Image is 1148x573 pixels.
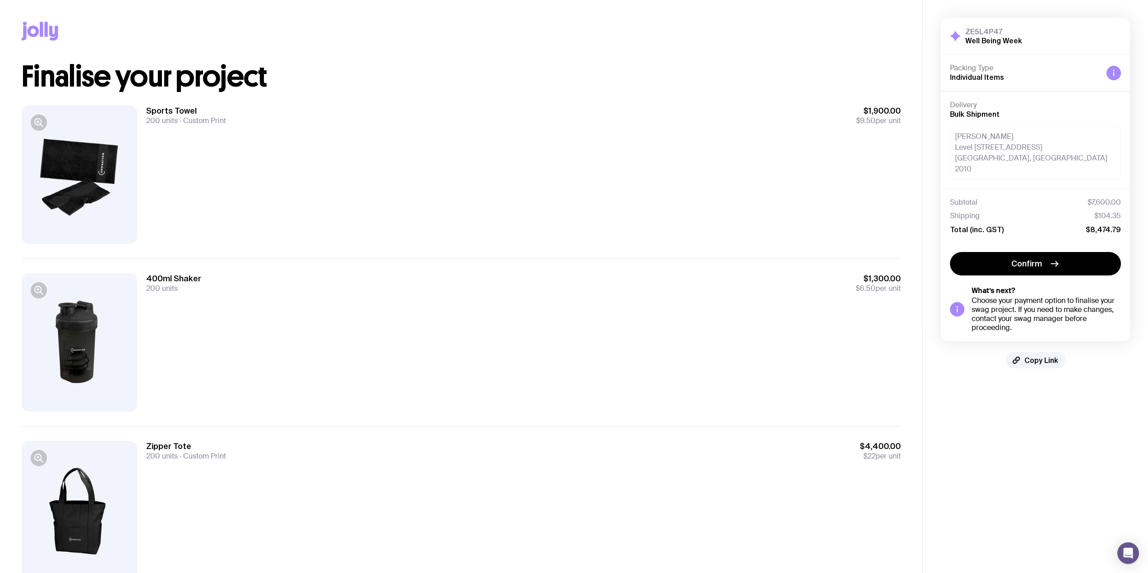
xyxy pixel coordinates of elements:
span: Total (inc. GST) [950,225,1004,234]
h4: Packing Type [950,64,1099,73]
div: Open Intercom Messenger [1117,542,1139,564]
button: Confirm [950,252,1121,275]
span: $1,300.00 [856,273,901,284]
span: Subtotal [950,198,977,207]
div: [PERSON_NAME] Level [STREET_ADDRESS] [GEOGRAPHIC_DATA], [GEOGRAPHIC_DATA] 2010 [950,126,1121,179]
span: Custom Print [178,116,226,125]
span: 200 units [146,284,178,293]
span: Custom Print [178,451,226,461]
span: $104.35 [1094,211,1121,220]
h3: ZE5L4P47 [965,27,1022,36]
span: $8,474.79 [1086,225,1121,234]
span: Shipping [950,211,980,220]
span: $1,900.00 [856,105,901,116]
h3: 400ml Shaker [146,273,201,284]
span: per unit [856,284,901,293]
span: 200 units [146,116,178,125]
span: per unit [856,116,901,125]
h4: Delivery [950,101,1121,110]
h3: Zipper Tote [146,441,226,452]
h1: Finalise your project [22,62,901,91]
button: Copy Link [1005,352,1065,368]
span: Individual Items [950,73,1004,81]
h3: Sports Towel [146,105,226,116]
span: Bulk Shipment [950,110,1000,118]
span: $22 [863,451,876,461]
span: Copy Link [1024,356,1058,365]
h2: Well Being Week [965,36,1022,45]
span: $9.50 [856,116,876,125]
h5: What’s next? [972,286,1121,295]
div: Choose your payment option to finalise your swag project. If you need to make changes, contact yo... [972,296,1121,332]
span: 200 units [146,451,178,461]
span: per unit [860,452,901,461]
span: $7,600.00 [1088,198,1121,207]
span: Confirm [1011,258,1042,269]
span: $6.50 [856,284,876,293]
span: $4,400.00 [860,441,901,452]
